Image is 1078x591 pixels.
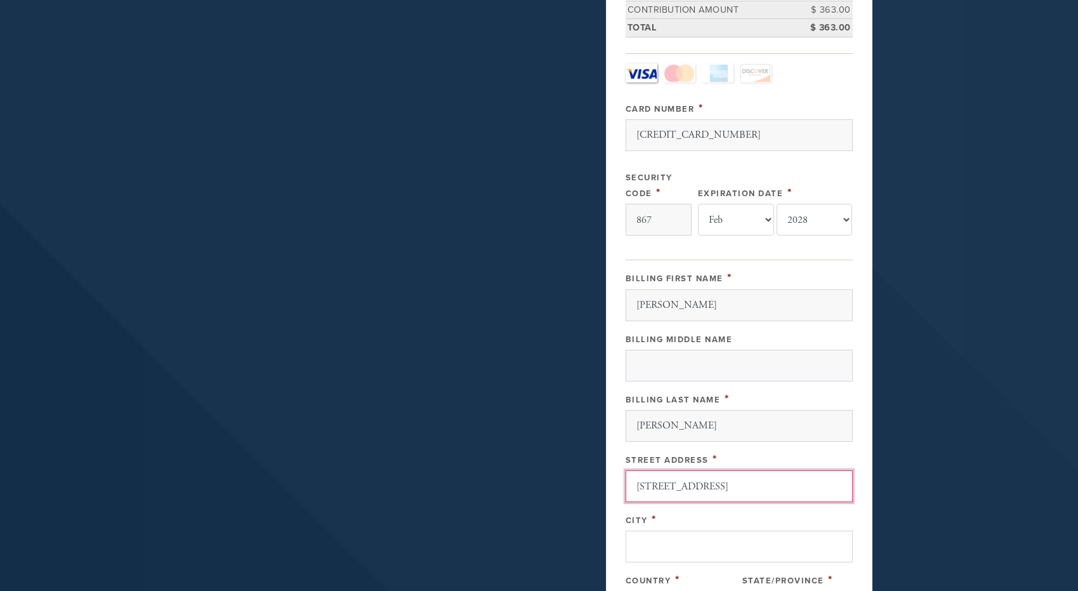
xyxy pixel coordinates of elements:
[796,19,853,37] td: $ 363.00
[652,512,657,526] span: This field is required.
[675,573,680,587] span: This field is required.
[626,63,657,83] a: Visa
[626,335,733,345] label: Billing Middle Name
[740,63,772,83] a: Discover
[828,573,833,587] span: This field is required.
[699,101,704,115] span: This field is required.
[702,63,733,83] a: Amex
[626,104,695,114] label: Card Number
[664,63,695,83] a: MasterCard
[626,173,673,199] label: Security Code
[626,274,723,284] label: Billing First Name
[626,576,671,586] label: Country
[787,185,792,199] span: This field is required.
[796,1,853,19] td: $ 363.00
[626,19,796,37] td: Total
[777,204,853,236] select: Expiration Date year
[626,395,721,405] label: Billing Last Name
[713,452,718,466] span: This field is required.
[656,185,661,199] span: This field is required.
[742,576,824,586] label: State/Province
[698,189,784,199] label: Expiration Date
[626,455,709,465] label: Street Address
[725,392,730,406] span: This field is required.
[727,270,732,284] span: This field is required.
[698,204,774,236] select: Expiration Date month
[626,515,648,526] label: City
[626,1,796,19] td: Contribution Amount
